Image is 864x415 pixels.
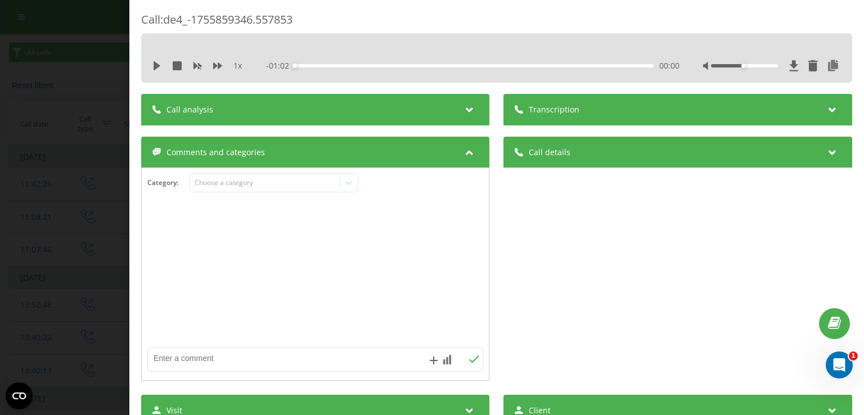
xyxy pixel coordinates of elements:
[166,147,265,158] span: Comments and categories
[529,104,580,115] span: Transcription
[741,64,746,68] div: Accessibility label
[849,351,858,360] span: 1
[6,382,33,409] button: Open CMP widget
[293,64,298,68] div: Accessibility label
[826,351,853,378] iframe: Intercom live chat
[195,178,335,187] div: Choose a category
[147,179,190,187] h4: Category :
[267,60,295,71] span: - 01:02
[233,60,242,71] span: 1 x
[141,12,852,34] div: Call : de4_-1755859346.557853
[659,60,679,71] span: 00:00
[166,104,213,115] span: Call analysis
[529,147,571,158] span: Call details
